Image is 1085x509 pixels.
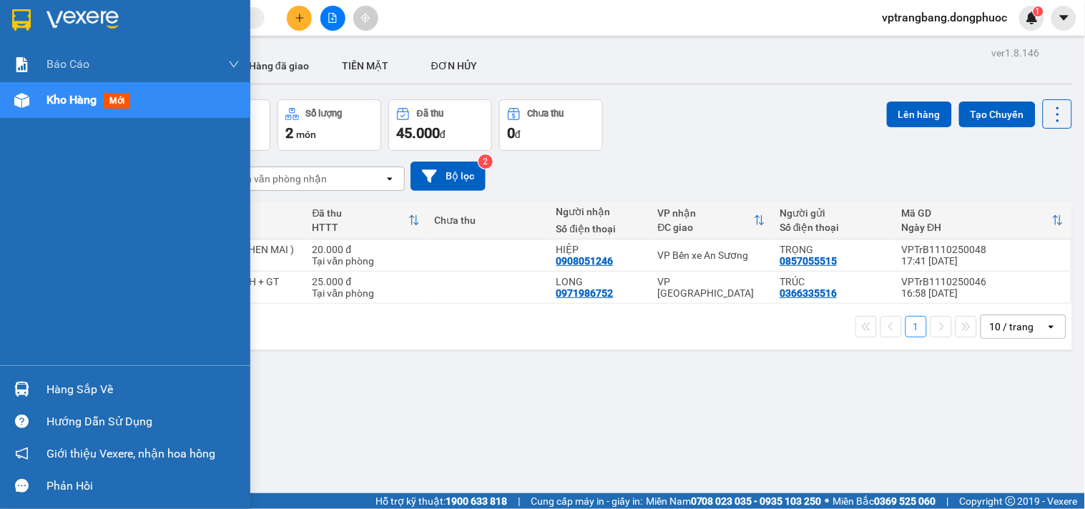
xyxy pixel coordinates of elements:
span: Báo cáo [46,55,89,73]
span: copyright [1006,496,1016,506]
div: 0908051246 [556,255,614,267]
img: warehouse-icon [14,382,29,397]
div: VPTrB1110250048 [902,244,1064,255]
span: plus [295,13,305,23]
div: ĐC giao [658,222,755,233]
div: Ngày ĐH [902,222,1052,233]
svg: open [1046,321,1057,332]
span: TIỀN MẶT [342,60,388,71]
button: Lên hàng [887,102,952,127]
button: plus [287,6,312,31]
span: 0 [507,124,515,142]
button: Chưa thu0đ [499,99,603,151]
span: message [15,479,29,493]
div: HIỆP [556,244,644,255]
strong: 0708 023 035 - 0935 103 250 [691,495,822,507]
span: Miền Bắc [833,493,936,509]
div: VPTrB1110250046 [902,276,1064,287]
div: 20.000 đ [313,244,421,255]
div: Số điện thoại [780,222,888,233]
span: Kho hàng [46,93,97,107]
span: Giới thiệu Vexere, nhận hoa hồng [46,445,215,463]
button: Đã thu45.000đ [388,99,492,151]
span: Miền Nam [646,493,822,509]
span: Hỗ trợ kỹ thuật: [375,493,507,509]
div: 0366335516 [780,287,837,299]
button: Tạo Chuyến [959,102,1036,127]
div: ver 1.8.146 [992,45,1040,61]
span: 1 [1036,6,1041,16]
strong: 0369 525 060 [875,495,936,507]
img: warehouse-icon [14,93,29,108]
span: ĐƠN HỦY [431,60,477,71]
div: Số lượng [306,109,343,119]
span: caret-down [1058,11,1071,24]
div: Số điện thoại [556,223,644,234]
th: Toggle SortBy [305,202,428,239]
div: Đã thu [417,109,443,119]
span: đ [515,129,521,140]
div: Hướng dẫn sử dụng [46,411,240,433]
div: 25.000 đ [313,276,421,287]
span: mới [104,93,130,109]
img: logo-vxr [12,9,31,31]
div: 10 / trang [990,320,1034,334]
sup: 2 [478,154,493,169]
span: | [518,493,520,509]
div: HTTT [313,222,409,233]
div: VP Bến xe An Sương [658,249,766,261]
div: Chọn văn phòng nhận [228,172,327,186]
div: VP nhận [658,207,755,219]
div: VP [GEOGRAPHIC_DATA] [658,276,766,299]
span: ⚪️ [825,498,830,504]
th: Toggle SortBy [651,202,773,239]
div: Người nhận [556,206,644,217]
div: Chưa thu [434,214,542,226]
div: Đã thu [313,207,409,219]
div: 16:58 [DATE] [902,287,1064,299]
div: 0971986752 [556,287,614,299]
button: aim [353,6,378,31]
span: notification [15,447,29,460]
div: Tại văn phòng [313,255,421,267]
span: down [228,59,240,70]
span: vptrangbang.dongphuoc [871,9,1019,26]
span: 45.000 [396,124,440,142]
button: Hàng đã giao [237,49,320,83]
span: question-circle [15,415,29,428]
div: LONG [556,276,644,287]
span: 2 [285,124,293,142]
button: Bộ lọc [411,162,486,191]
span: đ [440,129,446,140]
div: Tại văn phòng [313,287,421,299]
button: file-add [320,6,345,31]
img: solution-icon [14,57,29,72]
div: Hàng sắp về [46,379,240,400]
div: Phản hồi [46,475,240,497]
button: Số lượng2món [278,99,381,151]
sup: 1 [1034,6,1044,16]
div: Người gửi [780,207,888,219]
img: icon-new-feature [1026,11,1039,24]
span: Cung cấp máy in - giấy in: [531,493,642,509]
div: TRÚC [780,276,888,287]
div: 0857055515 [780,255,837,267]
span: aim [360,13,370,23]
div: Chưa thu [528,109,564,119]
svg: open [384,173,396,184]
div: Mã GD [902,207,1052,219]
th: Toggle SortBy [895,202,1071,239]
button: caret-down [1051,6,1076,31]
span: món [296,129,316,140]
div: TRỌNG [780,244,888,255]
span: file-add [328,13,338,23]
div: 17:41 [DATE] [902,255,1064,267]
span: | [947,493,949,509]
button: 1 [905,316,927,337]
strong: 1900 633 818 [446,495,507,507]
